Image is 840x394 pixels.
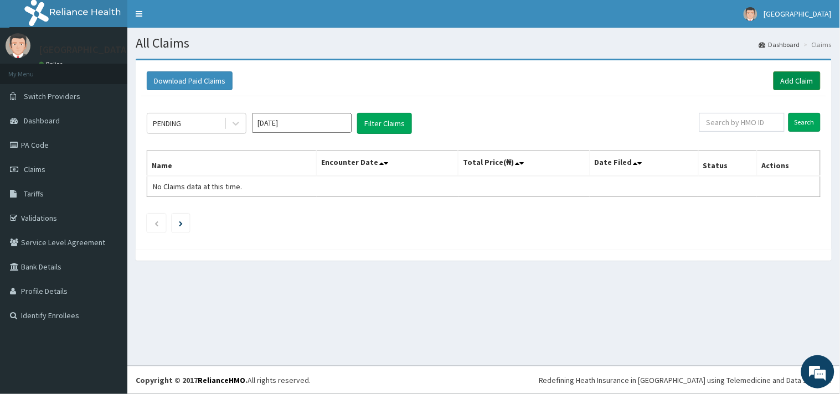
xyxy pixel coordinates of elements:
[6,270,211,309] textarea: Type your message and hit 'Enter'
[127,366,840,394] footer: All rights reserved.
[136,375,248,385] strong: Copyright © 2017 .
[58,62,186,76] div: Chat with us now
[458,151,590,177] th: Total Price(₦)
[757,151,820,177] th: Actions
[357,113,412,134] button: Filter Claims
[39,45,130,55] p: [GEOGRAPHIC_DATA]
[789,113,821,132] input: Search
[744,7,757,21] img: User Image
[6,33,30,58] img: User Image
[764,9,832,19] span: [GEOGRAPHIC_DATA]
[39,60,65,68] a: Online
[24,189,44,199] span: Tariffs
[198,375,245,385] a: RelianceHMO
[317,151,458,177] th: Encounter Date
[153,182,242,191] span: No Claims data at this time.
[147,151,317,177] th: Name
[252,113,352,133] input: Select Month and Year
[759,40,800,49] a: Dashboard
[699,113,785,132] input: Search by HMO ID
[153,118,181,129] div: PENDING
[147,71,233,90] button: Download Paid Claims
[24,91,80,101] span: Switch Providers
[698,151,757,177] th: Status
[24,116,60,126] span: Dashboard
[801,40,832,49] li: Claims
[774,71,821,90] a: Add Claim
[20,55,45,83] img: d_794563401_company_1708531726252_794563401
[539,375,832,386] div: Redefining Heath Insurance in [GEOGRAPHIC_DATA] using Telemedicine and Data Science!
[24,164,45,174] span: Claims
[179,218,183,228] a: Next page
[182,6,208,32] div: Minimize live chat window
[64,123,153,235] span: We're online!
[590,151,698,177] th: Date Filed
[154,218,159,228] a: Previous page
[136,36,832,50] h1: All Claims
